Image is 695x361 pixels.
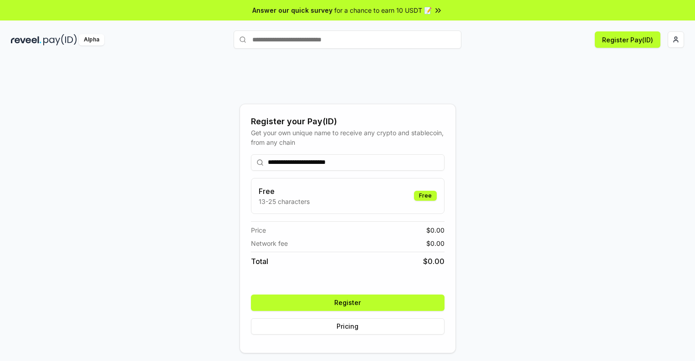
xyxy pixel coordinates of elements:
[426,225,445,235] span: $ 0.00
[251,239,288,248] span: Network fee
[251,115,445,128] div: Register your Pay(ID)
[11,34,41,46] img: reveel_dark
[426,239,445,248] span: $ 0.00
[423,256,445,267] span: $ 0.00
[251,295,445,311] button: Register
[251,256,268,267] span: Total
[259,197,310,206] p: 13-25 characters
[251,318,445,335] button: Pricing
[251,128,445,147] div: Get your own unique name to receive any crypto and stablecoin, from any chain
[252,5,332,15] span: Answer our quick survey
[414,191,437,201] div: Free
[334,5,432,15] span: for a chance to earn 10 USDT 📝
[251,225,266,235] span: Price
[259,186,310,197] h3: Free
[43,34,77,46] img: pay_id
[79,34,104,46] div: Alpha
[595,31,660,48] button: Register Pay(ID)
